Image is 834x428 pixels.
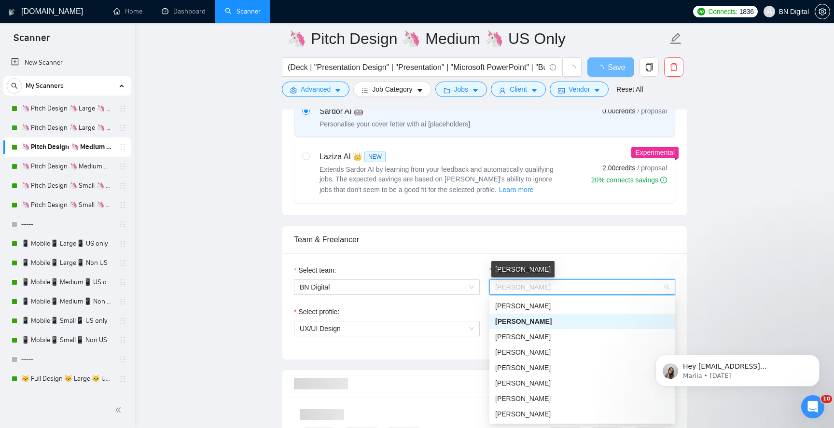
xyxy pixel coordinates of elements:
a: 🦄 Pitch Design 🦄 Medium 🦄 US Only [21,138,113,157]
span: double-left [115,405,125,415]
span: Scanner [6,31,57,51]
button: barsJob Categorycaret-down [353,82,431,97]
span: holder [119,240,126,248]
a: 🐱 Full Design 🐱 Large 🐱 US Only [21,369,113,388]
button: setting [815,4,830,19]
span: holder [119,356,126,363]
div: Sardor AI 🤖 [320,106,470,117]
span: bars [361,87,368,94]
input: Search Freelance Jobs... [288,61,545,73]
a: 📱 Mobile📱 Large📱 Non US [21,253,113,273]
span: 1836 [739,6,754,17]
span: 2.00 credits [602,163,635,173]
span: holder [119,317,126,325]
p: Message from Mariia, sent 3w ago [42,37,167,46]
button: settingAdvancedcaret-down [282,82,349,97]
span: info-circle [550,64,556,70]
span: [PERSON_NAME] [495,364,551,372]
a: ----- [21,350,113,369]
button: folderJobscaret-down [435,82,487,97]
span: Save [608,61,625,73]
span: search [7,83,22,89]
span: [PERSON_NAME] [495,302,551,310]
img: logo [8,4,15,20]
span: / proposal [638,106,667,116]
span: caret-down [334,87,341,94]
span: setting [290,87,297,94]
a: setting [815,8,830,15]
span: holder [119,336,126,344]
span: user [766,8,773,15]
span: holder [119,105,126,112]
span: holder [119,375,126,383]
span: NEW [364,152,386,162]
span: holder [119,221,126,228]
span: holder [119,124,126,132]
span: Vendor [569,84,590,95]
span: My Scanners [26,76,64,96]
span: holder [119,278,126,286]
a: Reset All [616,84,643,95]
span: Jobs [454,84,469,95]
span: Hey [EMAIL_ADDRESS][DOMAIN_NAME], Looks like your Upwork agency BN Digital ran out of connects. W... [42,28,167,160]
button: Laziza AI NEWExtends Sardor AI by learning from your feedback and automatically qualifying jobs. ... [499,184,534,195]
div: [PERSON_NAME] [491,261,555,277]
span: UX/UI Design [300,325,341,332]
span: Client [510,84,527,95]
div: Team & Freelancer [294,226,675,253]
img: upwork-logo.png [697,8,705,15]
span: holder [119,201,126,209]
div: 20% connects savings [591,175,667,185]
span: copy [640,63,658,71]
span: Connects: [708,6,737,17]
iframe: Intercom notifications message [641,334,834,402]
span: edit [669,32,682,45]
a: 🦄 Pitch Design 🦄 Small 🦄 US Only [21,176,113,195]
span: Extends Sardor AI by learning from your feedback and automatically qualifying jobs. The expected ... [320,166,554,193]
span: / proposal [638,163,667,173]
span: Advanced [301,84,331,95]
span: [PERSON_NAME] [495,395,551,402]
span: holder [119,182,126,190]
a: 🐱 Full Design 🐱 Large 🐱 Non US [21,388,113,408]
span: [PERSON_NAME] [495,410,551,418]
span: holder [119,143,126,151]
a: 🦄 Pitch Design 🦄 Large 🦄 US Only [21,99,113,118]
span: caret-down [417,87,423,94]
span: 👑 [353,151,362,163]
li: New Scanner [3,53,131,72]
a: 📱 Mobile📱 Large📱 US only [21,234,113,253]
a: 📱 Mobile📱 Medium📱 US only [21,273,113,292]
button: idcardVendorcaret-down [550,82,609,97]
span: Learn more [499,184,534,195]
span: folder [444,87,450,94]
span: loading [596,65,608,72]
button: Save [587,57,634,77]
span: caret-down [531,87,538,94]
a: 🦄 Pitch Design 🦄 Medium 🦄 Non US [21,157,113,176]
span: [PERSON_NAME] [495,318,552,325]
span: Select profile: [298,306,339,317]
span: [PERSON_NAME] [495,283,551,291]
a: searchScanner [225,7,261,15]
a: ----- [21,215,113,234]
span: Experimental [635,149,675,156]
a: 📱 Mobile📱 Small📱 Non US [21,331,113,350]
button: copy [639,57,659,77]
span: [PERSON_NAME] [495,333,551,341]
button: search [7,78,22,94]
span: caret-down [472,87,479,94]
div: Personalise your cover letter with ai [placeholders] [320,119,470,129]
span: Job Category [372,84,412,95]
a: 📱 Mobile📱 Medium📱 Non US [21,292,113,311]
span: user [499,87,506,94]
span: holder [119,298,126,305]
span: caret-down [594,87,600,94]
span: loading [568,65,576,73]
iframe: Intercom live chat [801,395,824,418]
div: Laziza AI [320,151,561,163]
a: homeHome [113,7,142,15]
